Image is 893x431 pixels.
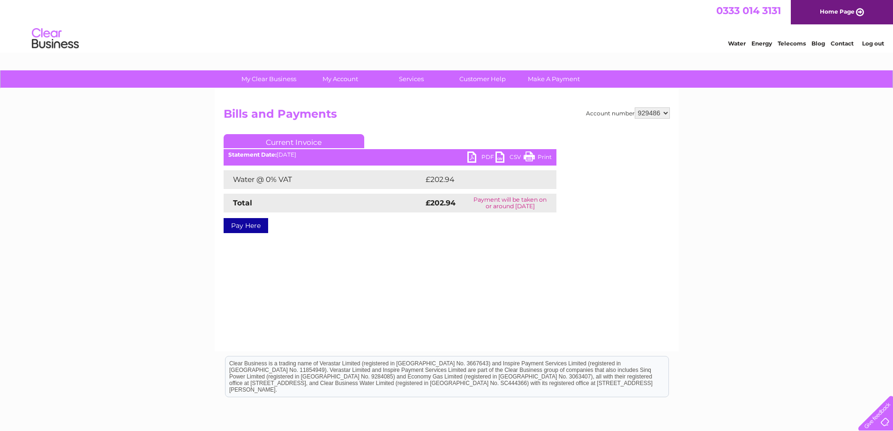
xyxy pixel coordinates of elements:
a: Make A Payment [515,70,593,88]
strong: Total [233,198,252,207]
a: Customer Help [444,70,521,88]
a: Pay Here [224,218,268,233]
div: Clear Business is a trading name of Verastar Limited (registered in [GEOGRAPHIC_DATA] No. 3667643... [225,5,668,45]
strong: £202.94 [426,198,456,207]
a: Print [524,151,552,165]
img: logo.png [31,24,79,53]
td: Water @ 0% VAT [224,170,423,189]
a: Telecoms [778,40,806,47]
a: Water [728,40,746,47]
h2: Bills and Payments [224,107,670,125]
a: PDF [467,151,495,165]
a: 0333 014 3131 [716,5,781,16]
a: Contact [831,40,854,47]
a: CSV [495,151,524,165]
b: Statement Date: [228,151,277,158]
a: My Clear Business [230,70,308,88]
a: Log out [862,40,884,47]
td: Payment will be taken on or around [DATE] [464,194,556,212]
a: Blog [811,40,825,47]
td: £202.94 [423,170,540,189]
a: Services [373,70,450,88]
a: Current Invoice [224,134,364,148]
a: My Account [301,70,379,88]
div: [DATE] [224,151,556,158]
div: Account number [586,107,670,119]
a: Energy [751,40,772,47]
